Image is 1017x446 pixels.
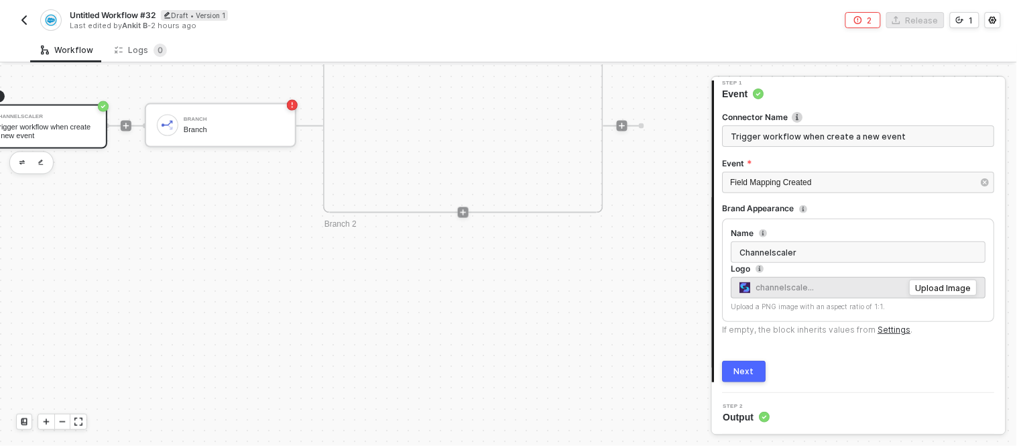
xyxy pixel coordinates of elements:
[723,87,764,101] span: Event
[618,122,626,130] span: icon-play
[154,44,167,57] sup: 0
[950,12,979,28] button: 1
[800,205,808,213] span: icon-info
[122,21,147,30] span: Ankit B
[886,12,945,28] button: Release
[731,264,751,274] div: Logo
[98,101,109,112] span: icon-success-page
[760,229,768,237] span: icon-info
[184,117,284,122] div: Branch
[731,178,812,187] span: Field Mapping Created
[33,155,49,171] button: edit-cred
[845,12,881,28] button: 2
[989,16,997,24] span: icon-settings
[854,16,862,24] span: icon-error-page
[723,111,995,123] label: Connector Name
[74,418,82,426] span: icon-expand
[287,100,298,111] span: icon-error-page
[956,16,964,24] span: icon-versioning
[16,12,32,28] button: back
[740,280,815,295] span: channelscale...
[70,21,507,31] div: Last edited by - 2 hours ago
[70,9,156,21] span: Untitled Workflow #32
[868,15,872,26] div: 2
[723,125,995,147] input: Enter description
[324,219,405,232] div: Branch 2
[910,280,977,296] button: Upload Image
[42,418,50,426] span: icon-play
[723,203,794,214] div: Brand Appearance
[735,366,755,377] div: Next
[19,160,25,165] img: edit-cred
[756,265,764,273] span: icon-info
[723,158,995,169] label: Event
[916,282,971,294] div: Upload Image
[969,15,973,26] div: 1
[38,160,44,166] img: edit-cred
[723,404,770,409] span: Step 2
[164,11,171,19] span: icon-edit
[41,45,93,56] div: Workflow
[723,80,764,86] span: Step 1
[58,418,66,426] span: icon-minus
[19,15,29,25] img: back
[740,282,751,293] img: Account Icon
[162,119,174,131] img: icon
[723,325,913,335] div: If empty, the block inherits values from .
[459,209,467,217] span: icon-play
[115,44,167,57] div: Logs
[122,122,130,130] span: icon-play
[723,410,770,424] span: Output
[731,228,754,239] div: Name
[878,325,911,335] a: Settings
[723,361,766,382] button: Next
[14,155,30,171] button: edit-cred
[712,80,1006,382] div: Step 1Event Connector Nameicon-infoEventField Mapping CreatedBrand AppearanceNameLogoAccount Icon...
[731,302,886,311] span: Upload a PNG image with an aspect ratio of 1:1.
[792,112,803,123] img: icon-info
[45,14,56,26] img: integration-icon
[731,241,986,263] input: Please enter a name
[161,10,228,21] div: Draft • Version 1
[184,125,284,134] div: Branch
